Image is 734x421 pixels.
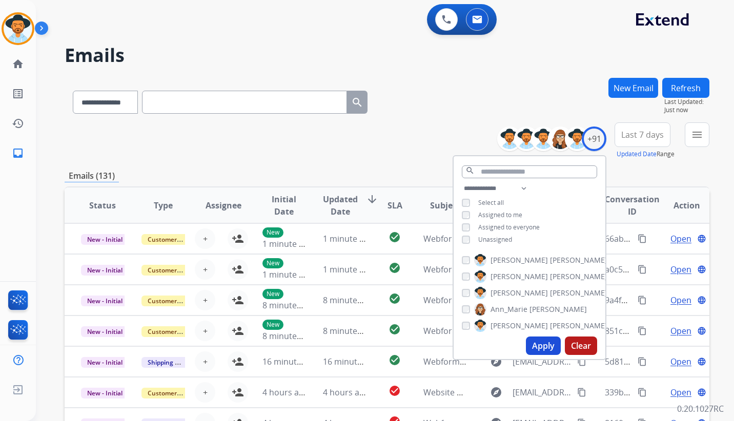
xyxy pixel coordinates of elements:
span: Customer Support [141,296,208,306]
span: [EMAIL_ADDRESS][DOMAIN_NAME] [513,386,572,398]
span: Conversation ID [605,193,660,218]
mat-icon: person_add [232,263,244,276]
span: Subject [430,199,460,212]
span: New - Initial [81,265,129,276]
mat-icon: content_copy [638,326,647,335]
mat-icon: check_circle [389,262,401,274]
button: + [195,382,215,403]
mat-icon: content_copy [638,357,647,366]
span: 16 minutes ago [262,356,322,367]
span: + [203,233,208,245]
span: Shipping Protection [141,357,212,368]
span: Website Enquiry (Outreach Department) [423,387,580,398]
span: [PERSON_NAME] [491,271,548,282]
button: Last 7 days [615,122,670,147]
span: 8 minutes ago [262,330,317,342]
span: [PERSON_NAME] [550,288,607,298]
span: Customer Support [141,265,208,276]
span: 1 minute ago [262,269,313,280]
span: New - Initial [81,388,129,398]
span: 4 hours ago [262,387,309,398]
span: [PERSON_NAME] [491,288,548,298]
span: Open [670,355,691,368]
span: Assigned to everyone [478,223,540,231]
mat-icon: language [697,388,706,397]
div: +91 [582,127,606,151]
p: 0.20.1027RC [677,403,724,415]
span: Webform from [EMAIL_ADDRESS][DOMAIN_NAME] on [DATE] [423,325,656,336]
span: 8 minutes ago [262,300,317,311]
mat-icon: search [465,166,475,175]
span: SLA [388,199,402,212]
span: Webform from [EMAIL_ADDRESS][DOMAIN_NAME] on [DATE] [423,233,656,244]
span: Assignee [206,199,241,212]
span: Select all [478,198,504,207]
mat-icon: check_circle [389,354,401,366]
button: + [195,351,215,372]
span: Last Updated: [664,98,709,106]
p: New [262,320,283,330]
span: New - Initial [81,234,129,245]
span: Ann_Marie [491,304,527,314]
span: + [203,325,208,337]
span: Open [670,325,691,337]
mat-icon: content_copy [638,296,647,305]
p: New [262,289,283,299]
mat-icon: check_circle [389,385,401,397]
span: Webform from [EMAIL_ADDRESS][DOMAIN_NAME] on [DATE] [423,264,656,275]
span: Open [670,294,691,306]
span: [PERSON_NAME] [491,255,548,265]
mat-icon: language [697,357,706,366]
mat-icon: content_copy [577,357,586,366]
mat-icon: check_circle [389,231,401,243]
p: New [262,227,283,238]
span: Webform from [EMAIL_ADDRESS][DOMAIN_NAME] on [DATE] [423,356,656,367]
mat-icon: content_copy [638,388,647,397]
mat-icon: language [697,265,706,274]
h2: Emails [65,45,709,66]
mat-icon: content_copy [638,265,647,274]
span: 16 minutes ago [323,356,382,367]
mat-icon: home [12,58,24,70]
span: Assigned to me [478,210,522,219]
span: 1 minute ago [323,264,374,275]
p: Emails (131) [65,170,119,182]
mat-icon: content_copy [577,388,586,397]
mat-icon: explore [490,355,502,368]
button: New Email [608,78,658,98]
span: Webform from [EMAIL_ADDRESS][DOMAIN_NAME] on [DATE] [423,294,656,306]
p: New [262,258,283,268]
img: avatar [4,14,32,43]
mat-icon: check_circle [389,323,401,335]
mat-icon: person_add [232,233,244,245]
mat-icon: person_add [232,325,244,337]
button: + [195,290,215,310]
button: Apply [526,336,561,355]
mat-icon: history [12,117,24,130]
span: 8 minutes ago [323,325,378,336]
mat-icon: menu [691,129,703,141]
span: Range [617,150,675,158]
span: Open [670,263,691,276]
span: Just now [664,106,709,114]
mat-icon: language [697,326,706,335]
span: New - Initial [81,357,129,368]
mat-icon: content_copy [638,234,647,243]
span: [PERSON_NAME] [529,304,587,314]
span: + [203,386,208,398]
span: [PERSON_NAME] [550,255,607,265]
span: Initial Date [262,193,306,218]
span: Last 7 days [621,133,664,137]
span: [PERSON_NAME] [550,321,607,331]
button: + [195,321,215,341]
mat-icon: person_add [232,386,244,398]
span: [EMAIL_ADDRESS][DOMAIN_NAME] [513,355,572,368]
mat-icon: search [351,96,363,109]
mat-icon: explore [490,386,502,398]
span: [PERSON_NAME] [491,321,548,331]
button: Refresh [662,78,709,98]
span: + [203,263,208,276]
mat-icon: language [697,296,706,305]
span: 8 minutes ago [323,294,378,306]
span: New - Initial [81,296,129,306]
